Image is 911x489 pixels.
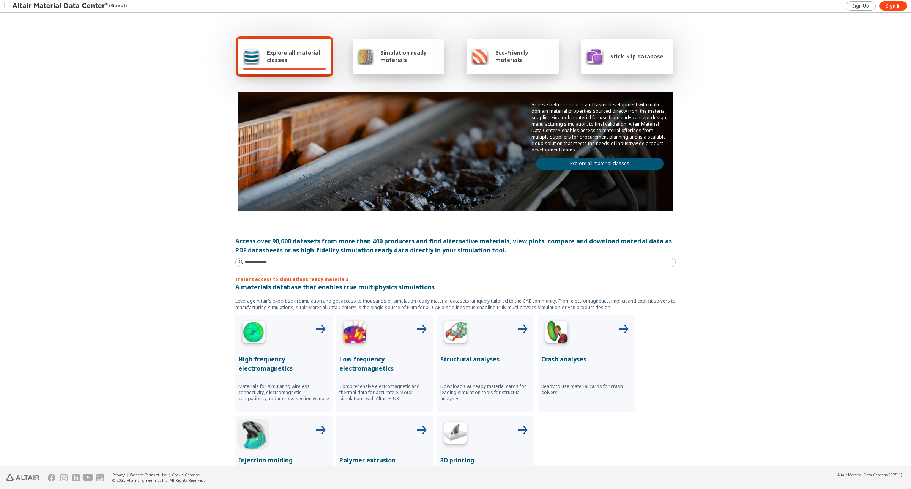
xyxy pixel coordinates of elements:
[536,158,664,170] a: Explore all material classes
[238,456,329,465] p: Injection molding
[610,53,664,60] span: Stick-Slip database
[12,2,127,10] div: (Guest)
[238,383,329,402] p: Materials for simulating wireless connectivity, electromagnetic compatibility, radar cross sectio...
[440,383,531,402] p: Download CAE ready material cards for leading simulation tools for structual analyses
[339,355,430,373] p: Low frequency electromagnetics
[538,315,635,412] button: Crash Analyses IconCrash analysesReady to use material cards for crash solvers
[837,472,885,478] span: Altair Material Data Center
[339,456,430,465] p: Polymer extrusion
[531,101,668,153] p: Achieve better products and faster development with multi-domain material properties sourced dire...
[339,383,430,402] p: Comprehensive electromagnetic and thermal data for accurate e-Motor simulations with Altair FLUX
[267,49,326,63] span: Explore all material classes
[440,318,471,349] img: Structural Analyses Icon
[336,315,433,412] button: Low Frequency IconLow frequency electromagneticsComprehensive electromagnetic and thermal data fo...
[846,1,876,11] a: Sign Up
[339,419,370,450] img: Polymer Extrusion Icon
[852,3,869,9] span: Sign Up
[238,419,269,450] img: Injection Molding Icon
[112,478,205,483] div: © 2025 Altair Engineering, Inc. All Rights Reserved.
[12,2,109,10] img: Altair Material Data Center
[339,318,370,349] img: Low Frequency Icon
[6,474,39,481] img: Altair Engineering
[585,47,604,65] img: Stick-Slip database
[440,419,471,450] img: 3D Printing Icon
[130,472,167,478] a: Website Terms of Use
[380,49,440,63] span: Simulation ready materials
[235,315,333,412] button: High Frequency IconHigh frequency electromagneticsMaterials for simulating wireless connectivity,...
[837,472,902,478] div: (v2025.1)
[172,472,200,478] a: Cookie Consent
[541,383,632,396] p: Ready to use material cards for crash solvers
[437,315,534,412] button: Structural Analyses IconStructural analysesDownload CAE ready material cards for leading simulati...
[235,298,676,311] p: Leverage Altair’s expertise in simulation and get access to thousands of simulation ready materia...
[886,3,901,9] span: Sign In
[235,282,676,292] p: A materials database that enables true multiphysics simulations
[541,355,632,364] p: Crash analyses
[541,318,572,349] img: Crash Analyses Icon
[495,49,554,63] span: Eco-Friendly materials
[440,355,531,364] p: Structural analyses
[471,47,489,65] img: Eco-Friendly materials
[879,1,907,11] a: Sign In
[112,472,125,478] a: Privacy
[238,355,329,373] p: High frequency electromagnetics
[440,456,531,465] p: 3D printing
[235,276,676,282] p: Instant access to simulations ready materials
[235,237,676,255] div: Access over 90,000 datasets from more than 400 producers and find alternative materials, view plo...
[357,47,374,65] img: Simulation ready materials
[238,318,269,349] img: High Frequency Icon
[243,47,260,65] img: Explore all material classes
